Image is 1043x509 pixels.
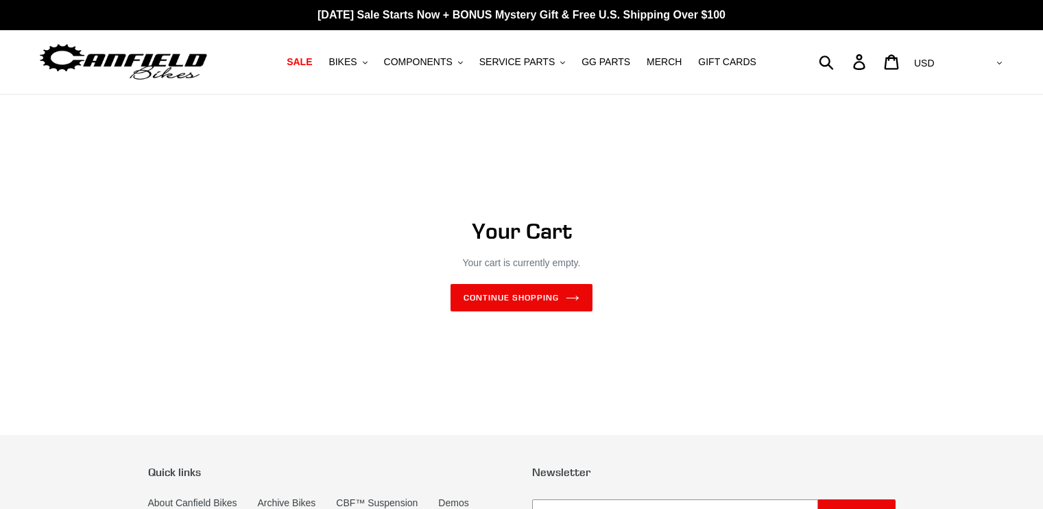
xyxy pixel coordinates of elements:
[257,497,315,508] a: Archive Bikes
[377,53,470,71] button: COMPONENTS
[38,40,209,84] img: Canfield Bikes
[186,256,858,270] p: Your cart is currently empty.
[479,56,555,68] span: SERVICE PARTS
[691,53,763,71] a: GIFT CARDS
[287,56,312,68] span: SALE
[826,47,861,77] input: Search
[384,56,453,68] span: COMPONENTS
[322,53,374,71] button: BIKES
[148,497,237,508] a: About Canfield Bikes
[438,497,468,508] a: Demos
[280,53,319,71] a: SALE
[698,56,756,68] span: GIFT CARDS
[532,466,896,479] p: Newsletter
[336,497,418,508] a: CBF™ Suspension
[582,56,630,68] span: GG PARTS
[186,218,858,244] h1: Your Cart
[451,284,592,311] a: Continue shopping
[148,466,512,479] p: Quick links
[647,56,682,68] span: MERCH
[328,56,357,68] span: BIKES
[575,53,637,71] a: GG PARTS
[640,53,688,71] a: MERCH
[472,53,572,71] button: SERVICE PARTS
